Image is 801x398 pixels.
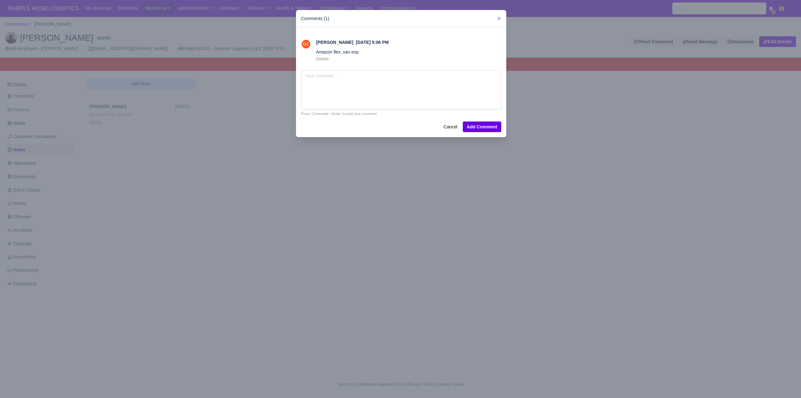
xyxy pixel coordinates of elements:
[296,10,506,28] div: Comments (1)
[316,49,501,56] p: Amazon flex ,van exp
[316,56,329,61] a: Delete
[316,40,353,45] span: [PERSON_NAME]
[439,121,461,132] button: Cancel
[316,39,501,46] div: [DATE] 5:06 PM
[770,368,801,398] iframe: Chat Widget
[463,121,501,132] button: Add Comment
[301,111,501,116] small: Press 'Command + Enter' to post your comment.
[303,42,309,47] text: OC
